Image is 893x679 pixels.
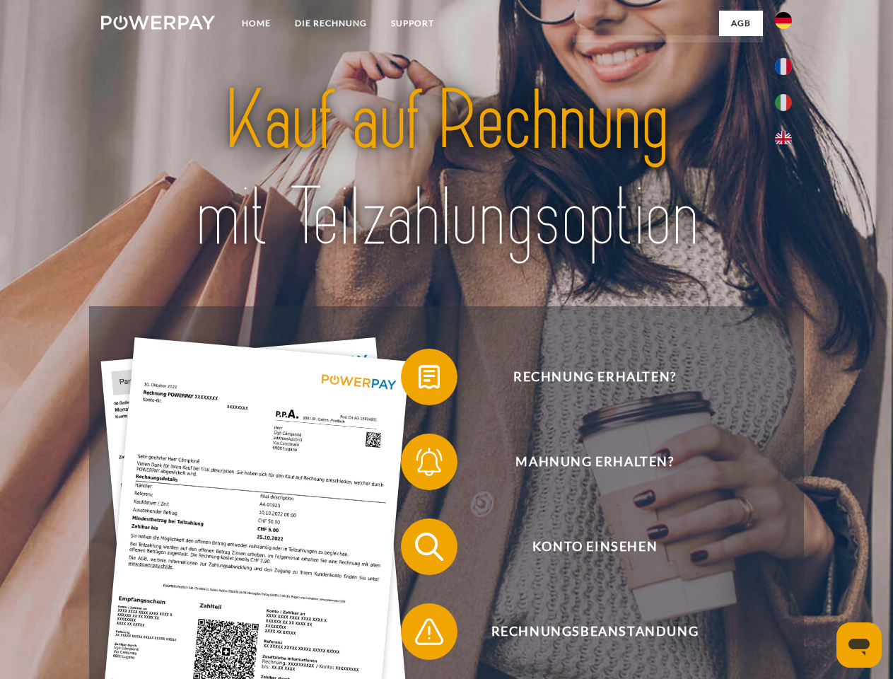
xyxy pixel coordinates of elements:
[412,444,447,480] img: qb_bell.svg
[421,518,768,575] span: Konto einsehen
[719,11,763,36] a: agb
[401,434,769,490] button: Mahnung erhalten?
[775,58,792,75] img: fr
[421,434,768,490] span: Mahnung erhalten?
[421,603,768,660] span: Rechnungsbeanstandung
[401,518,769,575] button: Konto einsehen
[775,12,792,29] img: de
[412,359,447,395] img: qb_bill.svg
[401,349,769,405] button: Rechnung erhalten?
[283,11,379,36] a: DIE RECHNUNG
[421,349,768,405] span: Rechnung erhalten?
[775,131,792,148] img: en
[412,614,447,649] img: qb_warning.svg
[775,94,792,111] img: it
[401,603,769,660] button: Rechnungsbeanstandung
[573,35,763,61] a: AGB (Kauf auf Rechnung)
[836,622,882,668] iframe: Schaltfläche zum Öffnen des Messaging-Fensters
[412,529,447,564] img: qb_search.svg
[135,68,758,271] img: title-powerpay_de.svg
[379,11,446,36] a: SUPPORT
[230,11,283,36] a: Home
[101,16,215,30] img: logo-powerpay-white.svg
